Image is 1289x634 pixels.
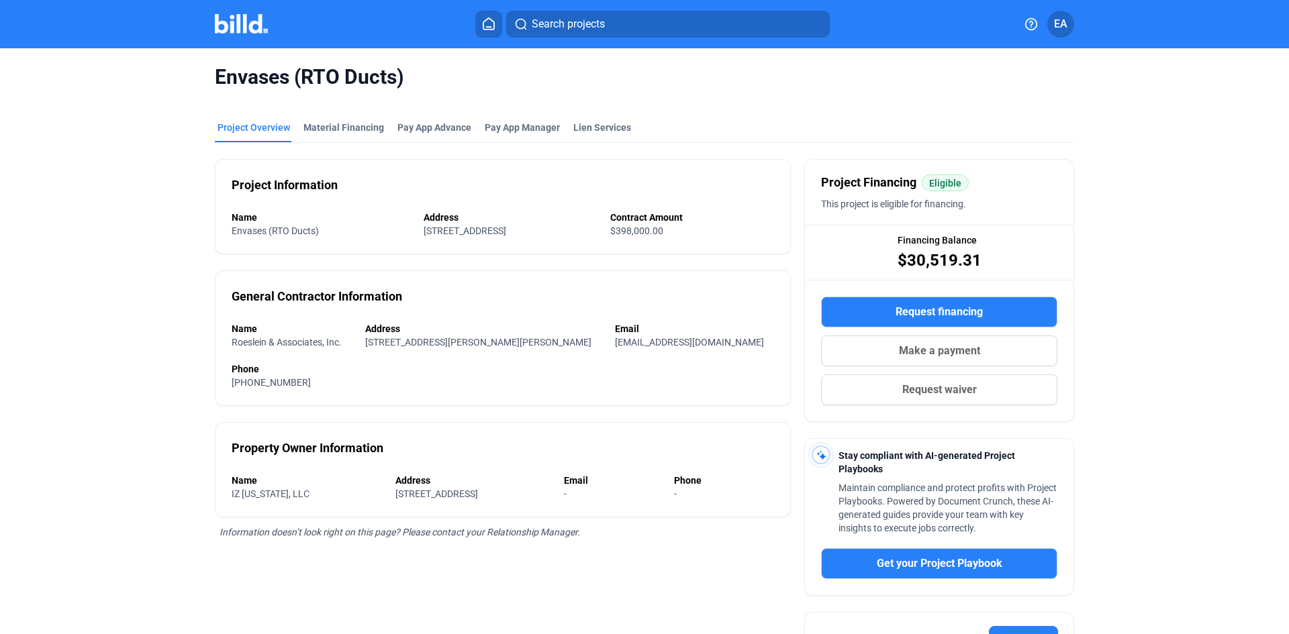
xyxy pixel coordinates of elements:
[615,337,764,348] span: [EMAIL_ADDRESS][DOMAIN_NAME]
[610,225,663,236] span: $398,000.00
[232,362,774,376] div: Phone
[232,439,383,458] div: Property Owner Information
[839,482,1057,533] span: Maintain compliance and protect profits with Project Playbooks. Powered by Document Crunch, these...
[303,121,384,134] div: Material Financing
[821,173,916,192] span: Project Financing
[532,16,605,32] span: Search projects
[564,488,567,499] span: -
[615,322,774,335] div: Email
[821,199,966,209] span: This project is eligible for financing.
[839,450,1015,474] span: Stay compliant with AI-generated Project Playbooks
[573,121,631,134] div: Lien Services
[898,233,977,247] span: Financing Balance
[397,121,471,134] div: Pay App Advance
[232,337,342,348] span: Roeslein & Associates, Inc.
[365,337,591,348] span: [STREET_ADDRESS][PERSON_NAME][PERSON_NAME]
[506,11,830,38] button: Search projects
[215,64,1074,90] span: Envases (RTO Ducts)
[896,304,983,320] span: Request financing
[365,322,602,335] div: Address
[1054,16,1067,32] span: EA
[232,176,338,195] div: Project Information
[232,211,410,224] div: Name
[215,14,268,34] img: Billd Company Logo
[877,556,1002,572] span: Get your Project Playbook
[922,174,969,191] mat-chip: Eligible
[899,343,980,359] span: Make a payment
[902,382,977,398] span: Request waiver
[674,488,677,499] span: -
[898,250,982,271] span: $30,519.31
[610,211,774,224] div: Contract Amount
[232,322,352,335] div: Name
[821,297,1057,327] button: Request financing
[232,225,319,236] span: Envases (RTO Ducts)
[232,488,309,499] span: IZ [US_STATE], LLC
[232,377,311,388] span: [PHONE_NUMBER]
[485,121,560,134] span: Pay App Manager
[424,225,506,236] span: [STREET_ADDRESS]
[395,488,478,499] span: [STREET_ADDRESS]
[220,527,580,537] span: Information doesn’t look right on this page? Please contact your Relationship Manager.
[1047,11,1074,38] button: EA
[232,474,382,487] div: Name
[232,287,402,306] div: General Contractor Information
[821,335,1057,366] button: Make a payment
[674,474,774,487] div: Phone
[395,474,551,487] div: Address
[424,211,598,224] div: Address
[564,474,661,487] div: Email
[821,374,1057,405] button: Request waiver
[821,548,1057,579] button: Get your Project Playbook
[218,121,290,134] div: Project Overview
